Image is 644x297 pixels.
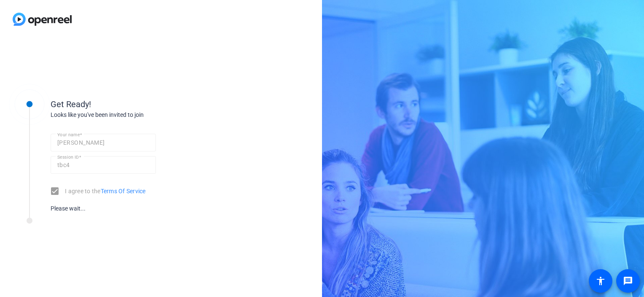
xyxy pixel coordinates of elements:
mat-label: Session ID [57,154,79,159]
mat-icon: accessibility [596,276,606,286]
div: Looks like you've been invited to join [51,111,219,119]
div: Get Ready! [51,98,219,111]
mat-icon: message [623,276,633,286]
div: Please wait... [51,204,156,213]
mat-label: Your name [57,132,80,137]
